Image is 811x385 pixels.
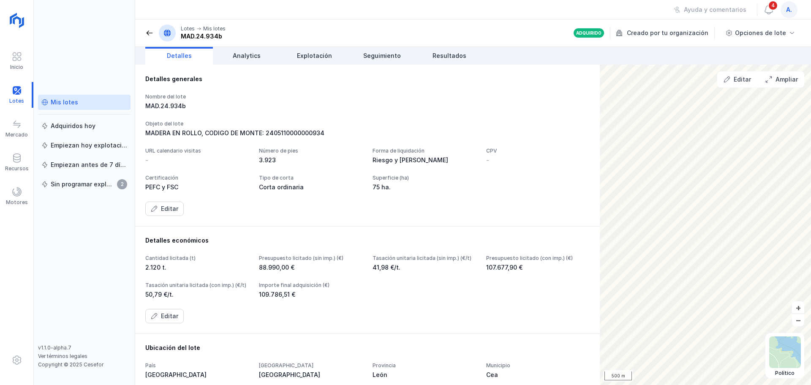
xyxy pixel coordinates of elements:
[233,52,261,60] span: Analytics
[769,336,801,368] img: political.webp
[373,156,476,164] div: Riesgo y [PERSON_NAME]
[792,314,804,326] button: –
[181,25,195,32] div: Lotes
[486,362,590,369] div: Municipio
[373,371,476,379] div: León
[145,255,249,262] div: Cantidad licitada (t)
[51,98,78,106] div: Mis lotes
[51,161,127,169] div: Empiezan antes de 7 días
[769,370,801,377] div: Político
[38,118,131,134] a: Adquiridos hoy
[259,371,362,379] div: [GEOGRAPHIC_DATA]
[145,156,148,164] div: -
[38,177,131,192] a: Sin programar explotación2
[259,255,362,262] div: Presupuesto licitado (sin imp.) (€)
[373,183,476,191] div: 75 ha.
[38,353,87,359] a: Ver términos legales
[768,0,778,11] span: 4
[161,205,178,213] div: Editar
[145,183,249,191] div: PEFC y FSC
[6,10,27,31] img: logoRight.svg
[38,157,131,172] a: Empiezan antes de 7 días
[259,263,362,272] div: 88.990,00 €
[38,361,131,368] div: Copyright © 2025 Cesefor
[433,52,466,60] span: Resultados
[145,75,590,83] div: Detalles generales
[373,263,476,272] div: 41,98 €/t.
[259,156,362,164] div: 3.923
[735,29,786,37] div: Opciones de lote
[145,120,590,127] div: Objeto del lote
[167,52,192,60] span: Detalles
[348,47,416,65] a: Seguimiento
[486,255,590,262] div: Presupuesto licitado (con imp.) (€)
[576,30,601,36] div: Adquirido
[213,47,280,65] a: Analytics
[181,32,226,41] div: MAD.24.934b
[145,263,249,272] div: 2.120 t.
[259,147,362,154] div: Número de pies
[203,25,226,32] div: Mis lotes
[416,47,483,65] a: Resultados
[668,3,752,17] button: Ayuda y comentarios
[734,75,751,84] div: Editar
[145,93,249,100] div: Nombre del lote
[51,122,95,130] div: Adquiridos hoy
[6,199,28,206] div: Motores
[486,156,489,164] div: -
[776,75,798,84] div: Ampliar
[297,52,332,60] span: Explotación
[792,301,804,314] button: +
[259,290,362,299] div: 109.786,51 €
[486,263,590,272] div: 107.677,90 €
[10,64,23,71] div: Inicio
[145,362,249,369] div: País
[5,131,28,138] div: Mercado
[373,147,476,154] div: Forma de liquidación
[5,165,29,172] div: Recursos
[373,175,476,181] div: Superficie (ha)
[280,47,348,65] a: Explotación
[117,179,127,189] span: 2
[616,27,716,39] div: Creado por tu organización
[38,138,131,153] a: Empiezan hoy explotación
[145,47,213,65] a: Detalles
[145,236,590,245] div: Detalles económicos
[486,371,590,379] div: Cea
[373,362,476,369] div: Provincia
[259,282,362,289] div: Importe final adquisición (€)
[145,309,184,323] button: Editar
[145,202,184,216] button: Editar
[145,147,249,154] div: URL calendario visitas
[38,95,131,110] a: Mis lotes
[145,175,249,181] div: Certificación
[145,344,590,352] div: Ubicación del lote
[486,147,590,154] div: CPV
[51,141,127,150] div: Empiezan hoy explotación
[373,255,476,262] div: Tasación unitaria licitada (sin imp.) (€/t)
[145,371,249,379] div: [GEOGRAPHIC_DATA]
[51,180,114,188] div: Sin programar explotación
[145,102,249,110] div: MAD.24.934b
[718,72,757,87] button: Editar
[145,129,590,137] div: MADERA EN ROLLO, CODIGO DE MONTE: 2405110000000934
[259,175,362,181] div: Tipo de corta
[145,282,249,289] div: Tasación unitaria licitada (con imp.) (€/t)
[684,5,746,14] div: Ayuda y comentarios
[259,183,362,191] div: Corta ordinaria
[145,290,249,299] div: 50,79 €/t.
[38,344,131,351] div: v1.1.0-alpha.7
[259,362,362,369] div: [GEOGRAPHIC_DATA]
[161,312,178,320] div: Editar
[760,72,803,87] button: Ampliar
[363,52,401,60] span: Seguimiento
[786,5,792,14] span: a.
